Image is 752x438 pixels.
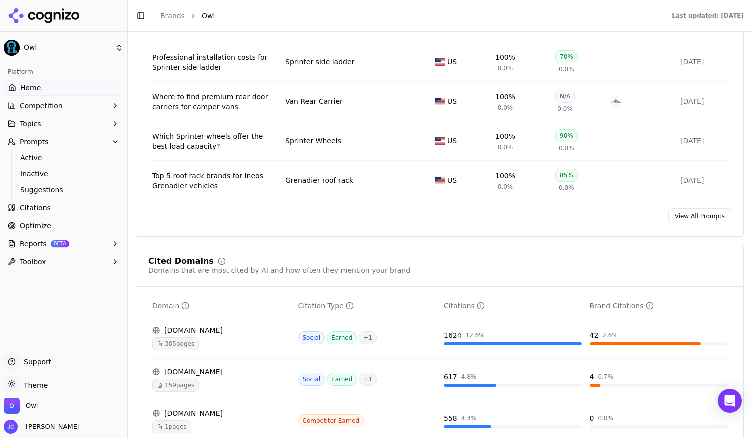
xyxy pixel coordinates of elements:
span: Competition [20,101,63,111]
a: Van Rear Carrier [285,96,343,106]
div: Platform [4,64,123,80]
div: Citation Type [298,301,354,311]
span: Optimize [20,221,51,231]
span: 305 pages [152,337,199,350]
img: US flag [435,137,445,145]
div: 12.6 % [466,331,485,339]
div: Brand Citations [590,301,654,311]
img: US flag [435,177,445,184]
div: 85% [555,169,578,182]
span: Support [20,357,51,367]
a: Citations [4,200,123,216]
img: US flag [435,58,445,66]
th: brandCitationCount [586,295,732,317]
div: 617 [444,372,457,382]
span: Competitor Earned [298,414,364,427]
span: 1 pages [152,420,191,433]
div: 90% [555,129,578,142]
div: 42 [590,330,599,340]
a: Home [4,80,123,96]
span: 0.0% [498,104,513,112]
button: Prompts [4,134,123,150]
div: [DATE] [680,175,727,185]
span: Suggestions [20,185,107,195]
a: Active [16,151,111,165]
span: Owl [202,11,215,21]
div: Citations [444,301,485,311]
span: Citations [20,203,51,213]
button: Toolbox [4,254,123,270]
div: Domain [152,301,189,311]
span: Owl [24,43,111,52]
a: Sprinter Wheels [285,136,341,146]
div: Cited Domains [148,257,214,265]
a: Professional installation costs for Sprinter side ladder [152,52,277,72]
span: Inactive [20,169,107,179]
div: 4.8 % [461,373,477,381]
div: [DOMAIN_NAME] [152,325,290,335]
div: [DATE] [680,136,727,146]
span: Social [298,373,325,386]
span: US [447,136,457,146]
span: Social [298,331,325,344]
span: Active [20,153,107,163]
div: 4.3 % [461,414,477,422]
span: 0.0% [559,184,574,192]
button: Competition [4,98,123,114]
div: 0 [590,413,594,423]
div: [DOMAIN_NAME] [152,367,290,377]
span: 0.0% [498,64,513,72]
span: Reports [20,239,47,249]
div: 100% [495,52,515,62]
nav: breadcrumb [160,11,652,21]
div: 100% [495,131,515,141]
a: Inactive [16,167,111,181]
img: Owl [4,398,20,414]
div: 2.6 % [602,331,618,339]
span: + 1 [359,373,377,386]
div: Domains that are most cited by AI and how often they mention your brand [148,265,410,275]
span: Earned [327,331,357,344]
button: Topics [4,116,123,132]
span: Owl [26,401,38,410]
img: aluminess [610,95,622,107]
span: US [447,175,457,185]
span: Prompts [20,137,49,147]
div: [DOMAIN_NAME] [152,408,290,418]
div: Last updated: [DATE] [672,12,744,20]
div: N/A [555,90,575,103]
a: Sprinter side ladder [285,57,354,67]
th: domain [148,295,294,317]
a: Which Sprinter wheels offer the best load capacity? [152,131,277,151]
a: Top 5 roof rack brands for Ineos Grenadier vehicles [152,171,277,191]
div: [DATE] [680,57,727,67]
span: Toolbox [20,257,46,267]
a: View All Prompts [668,208,731,224]
img: Jeff Clemishaw [4,420,18,434]
a: Suggestions [16,183,111,197]
span: 0.0% [498,143,513,151]
img: US flag [435,98,445,105]
th: totalCitationCount [440,295,586,317]
span: [PERSON_NAME] [22,422,80,431]
div: 558 [444,413,457,423]
span: Earned [327,373,357,386]
span: 0.0% [557,105,573,113]
th: citationTypes [294,295,440,317]
div: [DATE] [680,96,727,106]
div: 100% [495,92,515,102]
a: Brands [160,12,185,20]
span: US [447,57,457,67]
a: Grenadier roof rack [285,175,353,185]
button: Open organization switcher [4,398,38,414]
span: + 1 [359,331,377,344]
span: 0.0% [559,144,574,152]
span: 0.0% [559,65,574,73]
div: 4 [590,372,594,382]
